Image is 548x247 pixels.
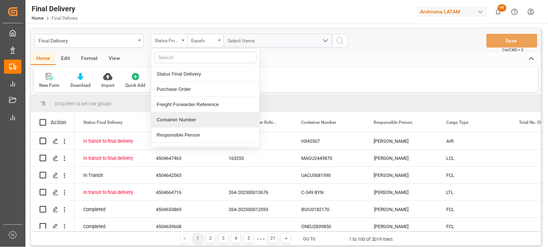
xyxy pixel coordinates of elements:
div: Action [51,119,66,126]
input: Search [154,52,257,63]
div: Responsible Person [151,127,259,143]
div: H342507 [293,133,365,149]
div: Go To: [303,235,316,243]
button: Save [487,34,537,48]
div: Equals [191,36,216,44]
div: 3 [219,234,228,243]
button: open menu [187,34,223,48]
div: FCL [438,167,511,183]
button: open menu [35,34,144,48]
div: MAGU2449870 [293,150,365,166]
div: 4 [231,234,241,243]
div: C-349 BYN [293,184,365,201]
button: Help Center [507,4,523,20]
span: Status Final Delivery [83,120,122,125]
div: [PERSON_NAME] [365,150,438,166]
div: [PERSON_NAME] [365,184,438,201]
div: [PERSON_NAME] [365,201,438,218]
div: Home [31,53,56,65]
div: Completed [83,218,138,235]
button: Archroma LATAM [418,5,490,19]
span: Ctrl/CMD + S [503,47,524,53]
span: Cargo Type [447,120,469,125]
div: Format [76,53,103,65]
div: 264-202500012593 [220,201,293,218]
div: Import [101,82,114,89]
div: FCL [438,218,511,235]
div: Press SPACE to select this row. [31,201,74,218]
div: 4504664716 [147,184,220,201]
div: Status Final Delivery [151,66,259,82]
button: close menu [151,34,187,48]
div: Press SPACE to select this row. [31,150,74,167]
div: In transit to final delivery [83,150,138,167]
div: Press SPACE to select this row. [31,133,74,150]
div: New Form [39,82,60,89]
div: Quick Add [125,82,145,89]
div: [PERSON_NAME] [365,133,438,149]
div: Container Number [151,112,259,127]
span: 98 [498,4,507,12]
div: Completed [83,201,138,218]
div: Press SPACE to select this row. [31,184,74,201]
div: 2 [206,234,215,243]
div: LCL [438,150,511,166]
div: Cargo Type [151,143,259,158]
div: AIR [438,133,511,149]
div: In transit to final delivery [83,133,138,150]
div: Final Delivery [39,36,136,45]
div: 4504642563 [147,167,220,183]
div: 5 [244,234,253,243]
button: open menu [223,34,333,48]
div: View [103,53,125,65]
button: show 98 new notifications [490,4,507,20]
div: [PERSON_NAME] [365,218,438,235]
span: Select Items [228,38,259,44]
span: Container Number [301,120,337,125]
button: search button [333,34,348,48]
div: FCL [438,201,511,218]
div: 163253 [220,150,293,166]
div: 1 [193,234,202,243]
span: Responsible Person [374,120,413,125]
div: UACU5681590 [293,167,365,183]
div: Download [70,82,90,89]
div: Press SPACE to select this row. [31,218,74,235]
div: 4504667997 [147,133,220,149]
a: Home [32,16,44,21]
div: 1 to 100 of 2019 rows [349,236,393,243]
div: Freight Forwarder Reference [151,97,259,112]
div: Purchase Order [151,82,259,97]
div: Press SPACE to select this row. [31,167,74,184]
div: 4504639608 [147,218,220,235]
div: Final Delivery [32,3,78,14]
span: Drag here to set row groups [55,101,112,106]
div: ● ● ● [257,236,265,242]
div: ONEU2839850 [293,218,365,235]
div: In Transit [83,167,138,184]
div: LTL [438,184,511,201]
div: Edit [56,53,76,65]
div: [PERSON_NAME] [365,167,438,183]
div: 21 [269,234,278,243]
div: In transit to final delivery [83,184,138,201]
div: 264-202500013676 [220,184,293,201]
div: Status Final Delivery [155,36,180,44]
div: BSIU3182170 [293,201,365,218]
div: Archroma LATAM [418,7,487,17]
div: 4504647463 [147,150,220,166]
div: 4504653869 [147,201,220,218]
